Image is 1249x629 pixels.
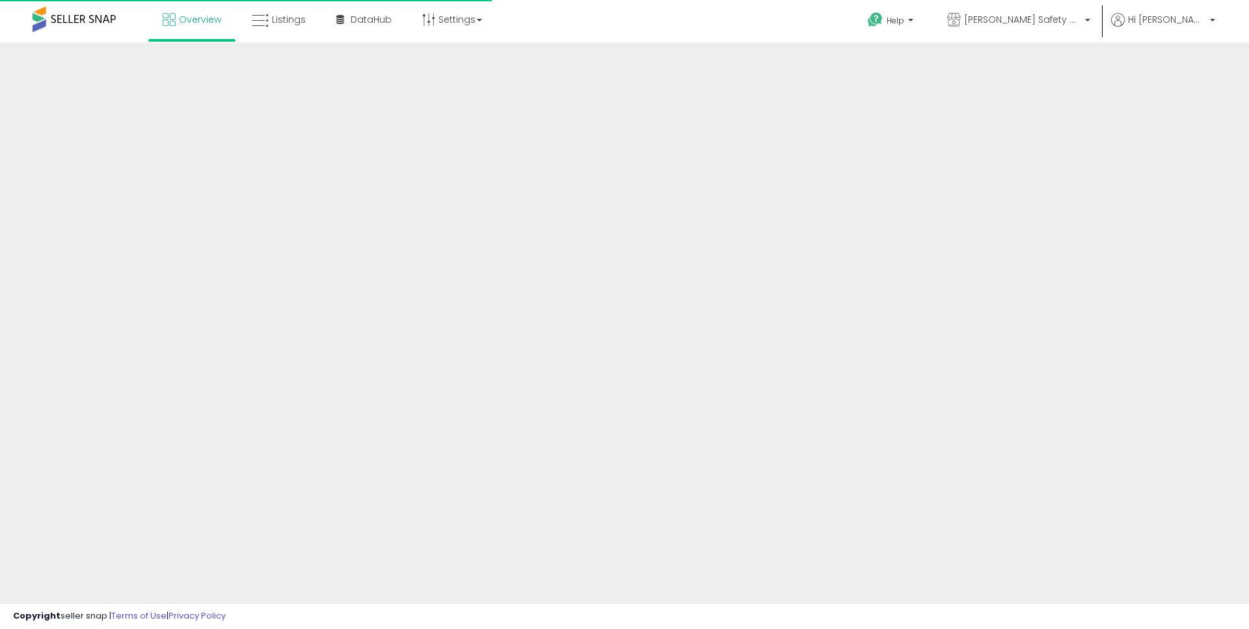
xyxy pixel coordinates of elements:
a: Help [857,2,926,42]
i: Get Help [867,12,883,28]
a: Hi [PERSON_NAME] [1111,13,1215,42]
span: Hi [PERSON_NAME] [1128,13,1206,26]
span: Help [887,15,904,26]
span: Listings [272,13,306,26]
span: [PERSON_NAME] Safety & Supply [964,13,1081,26]
span: Overview [179,13,221,26]
span: DataHub [351,13,392,26]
